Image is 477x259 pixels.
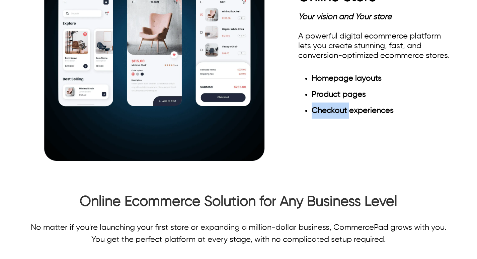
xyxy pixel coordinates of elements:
[24,221,453,246] p: No matter if you're launching your first store or expanding a million-dollar business, CommercePa...
[298,13,392,21] span: Your vision and Your store
[24,193,453,213] h2: Online Ecommerce Solution for Any Business Level
[298,12,453,119] div: A powerful digital ecommerce platform lets you create stunning, fast, and conversion-optimized ec...
[312,74,382,82] span: Homepage layouts
[312,107,394,115] span: Checkout experiences
[312,90,366,99] span: Product pages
